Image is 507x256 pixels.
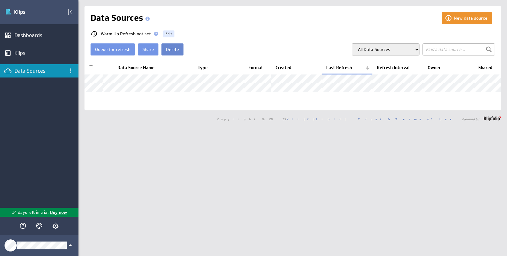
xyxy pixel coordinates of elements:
svg: Account and settings [52,222,59,229]
th: Shared [474,62,501,74]
div: Data Sources [14,68,64,74]
button: Share [138,43,158,55]
button: Edit [163,30,174,37]
h1: Data Sources [91,12,152,24]
p: Buy now [49,209,67,216]
svg: Themes [36,222,43,229]
th: Owner [423,62,474,74]
div: Data Sources menu [65,66,76,76]
span: Powered by [462,118,479,121]
div: Account and settings [50,221,61,231]
span: Edit [165,30,172,37]
div: Go to Dashboards [5,7,47,17]
img: Klipfolio klips logo [5,7,47,17]
th: Data Source Name [113,62,193,74]
th: Created [271,62,322,74]
span: Copyright © 2025 [217,118,352,121]
div: Themes [34,221,44,231]
button: New data source [442,12,492,24]
div: Klips [14,50,64,56]
th: Format [244,62,271,74]
img: logo-footer.png [484,116,501,121]
th: Type [193,62,244,74]
div: Dashboards [14,32,64,39]
div: Help [18,221,28,231]
th: Refresh Interval [372,62,423,74]
a: Klipfolio Inc. [287,117,352,121]
th: Last Refresh [322,62,372,74]
p: 14 days left in trial. [12,209,49,216]
input: Find a data source... [422,43,495,55]
div: Collapse [65,7,76,17]
button: Delete [161,43,183,55]
span: Warm Up Refresh not set [101,32,151,36]
button: Queue for refresh [91,43,135,55]
a: Trust & Terms of Use [358,117,456,121]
